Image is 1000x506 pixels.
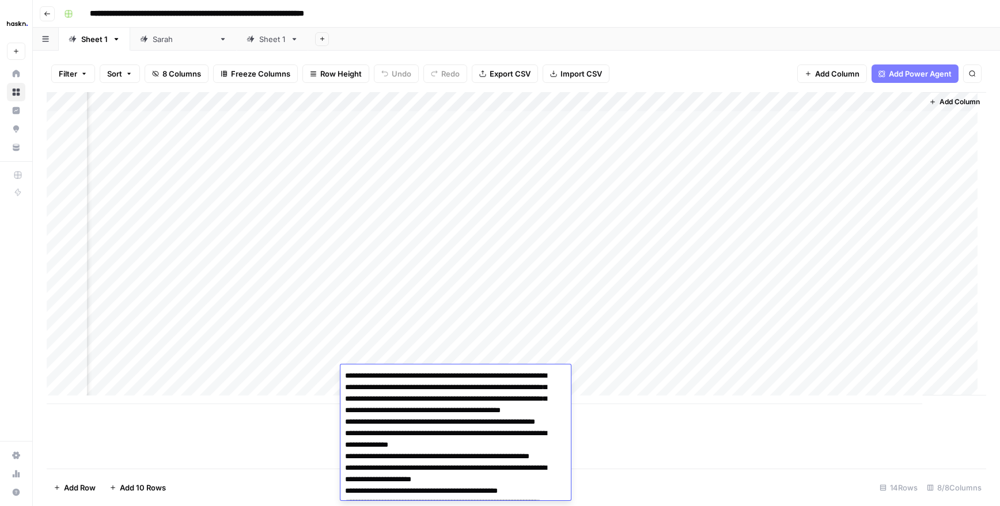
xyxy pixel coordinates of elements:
[153,33,214,45] div: [PERSON_NAME]
[145,64,209,83] button: 8 Columns
[107,68,122,79] span: Sort
[59,68,77,79] span: Filter
[237,28,308,51] a: Sheet 1
[7,120,25,138] a: Opportunities
[59,28,130,51] a: Sheet 1
[441,68,460,79] span: Redo
[213,64,298,83] button: Freeze Columns
[231,68,290,79] span: Freeze Columns
[392,68,411,79] span: Undo
[130,28,237,51] a: [PERSON_NAME]
[47,478,103,497] button: Add Row
[120,482,166,493] span: Add 10 Rows
[7,64,25,83] a: Home
[7,13,28,34] img: Haskn Logo
[81,33,108,45] div: Sheet 1
[925,94,984,109] button: Add Column
[7,101,25,120] a: Insights
[162,68,201,79] span: 8 Columns
[374,64,419,83] button: Undo
[889,68,952,79] span: Add Power Agent
[302,64,369,83] button: Row Height
[815,68,859,79] span: Add Column
[103,478,173,497] button: Add 10 Rows
[7,83,25,101] a: Browse
[543,64,609,83] button: Import CSV
[940,97,980,107] span: Add Column
[922,478,986,497] div: 8/8 Columns
[100,64,140,83] button: Sort
[560,68,602,79] span: Import CSV
[259,33,286,45] div: Sheet 1
[7,465,25,483] a: Usage
[423,64,467,83] button: Redo
[472,64,538,83] button: Export CSV
[320,68,362,79] span: Row Height
[51,64,95,83] button: Filter
[797,64,867,83] button: Add Column
[490,68,531,79] span: Export CSV
[875,478,922,497] div: 14 Rows
[64,482,96,493] span: Add Row
[872,64,959,83] button: Add Power Agent
[7,9,25,38] button: Workspace: Haskn
[7,446,25,465] a: Settings
[7,138,25,157] a: Your Data
[7,483,25,501] button: Help + Support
